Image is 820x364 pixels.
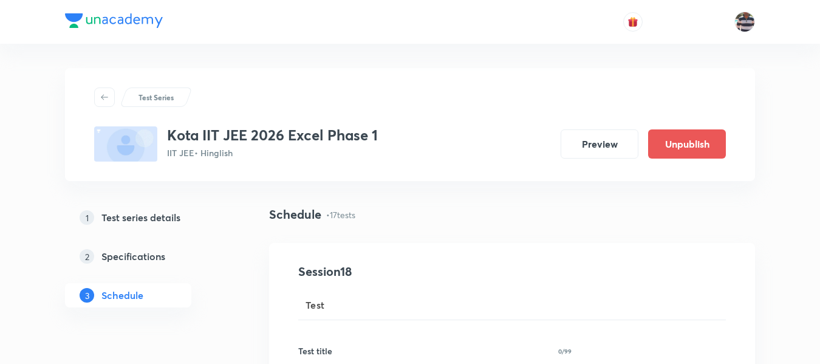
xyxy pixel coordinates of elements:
h4: Session 18 [298,263,520,281]
p: 3 [80,288,94,303]
p: 0/99 [558,348,572,354]
button: Preview [561,129,638,159]
h5: Test series details [101,210,180,225]
a: Company Logo [65,13,163,31]
img: fallback-thumbnail.png [94,126,157,162]
p: IIT JEE • Hinglish [167,146,378,159]
button: avatar [623,12,643,32]
a: 2Specifications [65,244,230,269]
p: 2 [80,249,94,264]
h4: Schedule [269,205,321,224]
p: Test Series [138,92,174,103]
a: 1Test series details [65,205,230,230]
img: Company Logo [65,13,163,28]
h3: Kota IIT JEE 2026 Excel Phase 1 [167,126,378,144]
img: jugraj singh [734,12,755,32]
p: 1 [80,210,94,225]
button: Unpublish [648,129,726,159]
img: avatar [627,16,638,27]
h5: Schedule [101,288,143,303]
span: Test [306,298,325,312]
h5: Specifications [101,249,165,264]
h6: Test title [298,345,332,357]
p: • 17 tests [326,208,355,221]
